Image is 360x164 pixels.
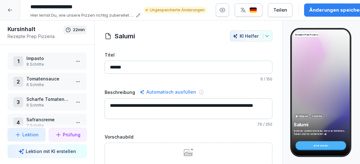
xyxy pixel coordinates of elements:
[8,114,87,131] div: 4Safrancreme7 Schritte
[105,52,272,58] label: Titel
[294,122,348,127] p: Salumi
[8,73,87,90] div: 2Tomatensauce6 Schritte
[13,118,23,128] div: 4
[273,7,287,14] div: Teilen
[294,129,348,136] p: In dieser Lektion lernst du, wie man Schinken, Salami und Co vorbereitet 👉
[13,97,23,107] div: 3
[26,148,76,155] p: Lektion mit KI erstellen
[26,123,70,128] p: 7 Schritte
[8,93,87,111] div: 3Scharfe Tomatensauce6 Schritte
[13,56,23,66] div: 1
[268,3,292,17] button: Teilen
[73,27,85,33] p: 22 min
[22,131,39,138] p: Lektion
[49,128,87,141] button: Prüfung
[26,102,70,108] p: 6 Schritte
[105,89,135,96] label: Beschreibung
[312,115,322,118] p: 3 Schritte
[105,134,272,140] label: Vorschaubild
[105,122,272,127] p: / 250
[233,33,270,39] div: KI Helfer
[249,7,257,13] img: de.svg
[8,128,46,141] button: Lektion
[63,131,80,138] p: Prüfung
[105,76,272,82] p: / 150
[26,96,70,102] p: Scharfe Tomatensauce
[150,7,205,13] p: Ungespeicherte Änderungen
[26,75,70,82] p: Tomatensauce
[8,25,63,33] h1: Kursinhalt
[26,62,70,67] p: 8 Schritte
[8,33,63,40] p: Rezepte Prep Pizzeria
[26,55,70,62] p: Impasto
[26,82,70,88] p: 6 Schritte
[138,88,197,96] div: Automatisch ausfüllen
[13,77,23,87] div: 2
[115,31,135,41] h1: Salumi
[257,122,262,127] span: 76
[296,141,346,150] div: Jetzt starten
[299,115,308,118] p: Fällig am
[260,77,263,81] span: 6
[295,33,318,36] p: Rezepte Prep Pizzeria
[230,30,272,41] button: KI Helfer
[8,145,87,158] button: Lektion mit KI erstellen
[30,12,134,19] p: Hier lernst Du, wie unsere Pizzen richtig zubereitet werden.
[26,116,70,123] p: Safrancreme
[8,52,87,70] div: 1Impasto8 Schritte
